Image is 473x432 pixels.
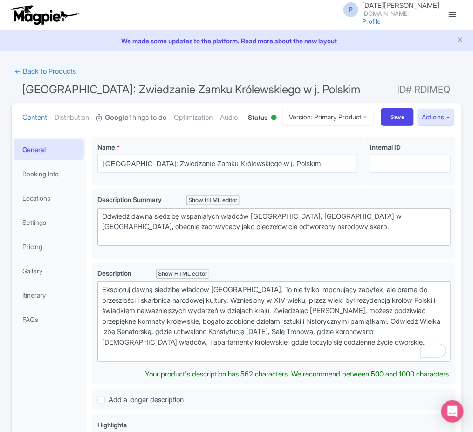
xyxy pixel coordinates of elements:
[362,17,381,25] a: Profile
[14,188,84,209] a: Locations
[338,2,439,17] a: P [DATE][PERSON_NAME] [DOMAIN_NAME]
[14,163,84,184] a: Booking Info
[97,421,127,429] span: Highlights
[14,309,84,330] a: FAQs
[186,195,240,205] div: Show HTML editor
[441,400,464,423] div: Open Intercom Messenger
[418,109,454,126] button: Actions
[343,2,358,17] span: P
[14,236,84,257] a: Pricing
[97,269,133,277] span: Description
[14,285,84,306] a: Itinerary
[370,143,401,151] span: Internal ID
[97,143,115,151] span: Name
[97,103,167,132] a: GoogleThings to do
[269,111,279,125] div: Active
[105,112,129,123] strong: Google
[11,63,80,81] a: ← Back to Products
[97,195,163,203] span: Description Summary
[102,211,446,243] div: Odwiedź dawną siedzibę wspaniałych władców [GEOGRAPHIC_DATA], [GEOGRAPHIC_DATA] w [GEOGRAPHIC_DAT...
[156,269,210,279] div: Show HTML editor
[457,35,464,46] button: Close announcement
[55,103,89,132] a: Distribution
[398,80,451,99] span: ID# RDIMEQ
[14,139,84,160] a: General
[8,5,81,25] img: logo-ab69f6fb50320c5b225c76a69d11143b.png
[102,285,446,358] div: Eksploruj dawną siedzibę władców [GEOGRAPHIC_DATA]. To nie tylko imponujący zabytek, ale brama do...
[14,260,84,281] a: Gallery
[14,212,84,233] a: Settings
[248,112,267,122] span: Status
[145,369,451,380] div: Your product's description has 562 characters. We recommend between 500 and 1000 characters.
[220,103,238,132] a: Audio
[381,108,414,126] input: Save
[22,83,361,96] span: [GEOGRAPHIC_DATA]: Zwiedzanie Zamku Królewskiego w j. Polskim
[23,103,48,132] a: Content
[362,1,439,10] span: [DATE][PERSON_NAME]
[109,395,184,404] span: Add a longer description
[6,36,467,46] a: We made some updates to the platform. Read more about the new layout
[97,281,451,362] trix-editor: To enrich screen reader interactions, please activate Accessibility in Grammarly extension settings
[174,103,213,132] a: Optimization
[362,11,439,17] small: [DOMAIN_NAME]
[282,108,374,126] a: Version: Primary Product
